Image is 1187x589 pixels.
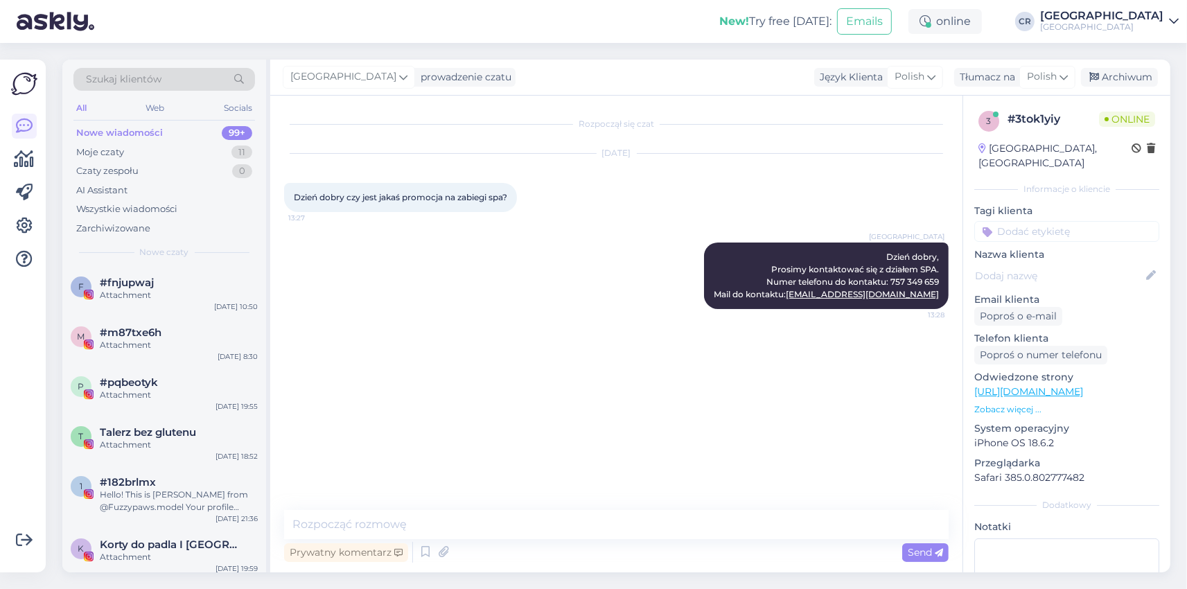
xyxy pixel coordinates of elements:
[294,192,507,202] span: Dzień dobry czy jest jakaś promocja na zabiegi spa?
[100,326,161,339] span: #m87txe6h
[11,71,37,97] img: Askly Logo
[284,118,949,130] div: Rozpoczął się czat
[100,489,258,513] div: Hello! This is [PERSON_NAME] from @Fuzzypaws.model Your profile caught our eye We are a world Fam...
[78,331,85,342] span: m
[76,146,124,159] div: Moje czaty
[100,439,258,451] div: Attachment
[974,204,1159,218] p: Tagi klienta
[214,301,258,312] div: [DATE] 10:50
[975,268,1143,283] input: Dodaj nazwę
[837,8,892,35] button: Emails
[908,546,943,559] span: Send
[1099,112,1155,127] span: Online
[222,126,252,140] div: 99+
[140,246,189,258] span: Nowe czaty
[218,351,258,362] div: [DATE] 8:30
[100,538,244,551] span: Korty do padla I Szczecin
[1015,12,1035,31] div: CR
[974,385,1083,398] a: [URL][DOMAIN_NAME]
[80,481,82,491] span: 1
[974,221,1159,242] input: Dodać etykietę
[100,376,158,389] span: #pqbeotyk
[974,370,1159,385] p: Odwiedzone strony
[1040,21,1163,33] div: [GEOGRAPHIC_DATA]
[76,164,139,178] div: Czaty zespołu
[974,520,1159,534] p: Notatki
[76,184,128,197] div: AI Assistant
[908,9,982,34] div: online
[974,346,1107,364] div: Poproś o numer telefonu
[974,331,1159,346] p: Telefon klienta
[974,307,1062,326] div: Poproś o e-mail
[974,292,1159,307] p: Email klienta
[78,281,84,292] span: f
[974,436,1159,450] p: iPhone OS 18.6.2
[290,69,396,85] span: [GEOGRAPHIC_DATA]
[974,421,1159,436] p: System operacyjny
[221,99,255,117] div: Socials
[974,456,1159,471] p: Przeglądarka
[232,164,252,178] div: 0
[974,247,1159,262] p: Nazwa klienta
[79,431,84,441] span: T
[100,276,154,289] span: #fnjupwaj
[415,70,511,85] div: prowadzenie czatu
[974,183,1159,195] div: Informacje o kliencie
[100,339,258,351] div: Attachment
[143,99,168,117] div: Web
[974,471,1159,485] p: Safari 385.0.802777482
[216,563,258,574] div: [DATE] 19:59
[86,72,161,87] span: Szukaj klientów
[100,289,258,301] div: Attachment
[869,231,944,242] span: [GEOGRAPHIC_DATA]
[284,543,408,562] div: Prywatny komentarz
[216,401,258,412] div: [DATE] 19:55
[76,202,177,216] div: Wszystkie wiadomości
[100,426,196,439] span: Talerz bez glutenu
[216,451,258,461] div: [DATE] 18:52
[100,476,156,489] span: #182brlmx
[978,141,1132,170] div: [GEOGRAPHIC_DATA], [GEOGRAPHIC_DATA]
[73,99,89,117] div: All
[974,403,1159,416] p: Zobacz więcej ...
[954,70,1015,85] div: Tłumacz na
[1040,10,1163,21] div: [GEOGRAPHIC_DATA]
[786,289,939,299] a: [EMAIL_ADDRESS][DOMAIN_NAME]
[76,222,150,236] div: Zarchiwizowane
[284,147,949,159] div: [DATE]
[893,310,944,320] span: 13:28
[100,551,258,563] div: Attachment
[814,70,883,85] div: Język Klienta
[1040,10,1179,33] a: [GEOGRAPHIC_DATA][GEOGRAPHIC_DATA]
[987,116,992,126] span: 3
[78,543,85,554] span: K
[1081,68,1158,87] div: Archiwum
[974,499,1159,511] div: Dodatkowy
[719,15,749,28] b: New!
[719,13,832,30] div: Try free [DATE]:
[100,389,258,401] div: Attachment
[76,126,163,140] div: Nowe wiadomości
[1008,111,1099,128] div: # 3tok1yiy
[78,381,85,392] span: p
[288,213,340,223] span: 13:27
[231,146,252,159] div: 11
[216,513,258,524] div: [DATE] 21:36
[1027,69,1057,85] span: Polish
[895,69,924,85] span: Polish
